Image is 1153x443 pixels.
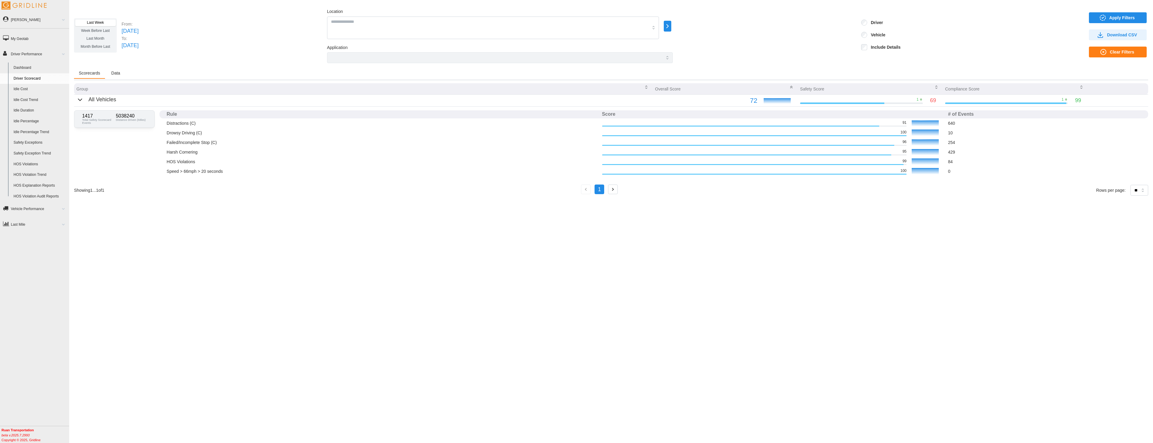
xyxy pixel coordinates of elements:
label: Include Details [867,44,901,50]
label: Driver [867,20,883,26]
span: Data [111,71,120,75]
p: 69 [930,96,936,105]
a: Driver Scorecard [11,73,69,84]
button: Apply Filters [1089,12,1147,23]
p: Showing 1 ... 1 of 1 [74,187,104,193]
a: Idle Cost Trend [11,95,69,105]
a: Safety Exceptions [11,137,69,148]
a: HOS Violation Audit Reports [11,191,69,202]
span: Apply Filters [1109,13,1135,23]
p: Drowsy Driving (C) [167,130,597,136]
label: Location [327,8,343,15]
p: All Vehicles [88,96,116,104]
label: Vehicle [867,32,885,38]
button: 1 [595,185,604,194]
p: Distance Driven (Miles) [116,118,147,121]
a: HOS Violations [11,159,69,170]
p: 100 [901,168,907,173]
p: Overall Score [655,86,681,92]
p: 429 [948,149,1141,155]
p: 1 [1062,97,1064,102]
b: Ruan Transportation [2,428,34,432]
span: Scorecards [79,71,100,75]
button: Clear Filters [1089,47,1147,57]
th: Rule [164,110,600,118]
img: Gridline [2,2,47,10]
p: 91 [902,120,906,125]
p: Compliance Score [945,86,979,92]
p: To: [122,35,139,41]
p: 640 [948,120,1141,126]
p: 84 [948,159,1141,165]
th: # of Events [946,110,1143,118]
span: Clear Filters [1110,47,1134,57]
p: [DATE] [122,27,139,35]
div: Copyright © 2025, Gridline [2,428,69,442]
p: 5038240 [116,114,147,118]
i: beta v.2025.7.2993 [2,433,29,437]
p: 1 [917,97,919,102]
p: 100 [901,130,907,135]
p: 72 [655,95,757,106]
span: Week Before Last [81,29,110,33]
a: Idle Duration [11,105,69,116]
button: All Vehicles [76,96,116,104]
a: Idle Cost [11,84,69,95]
p: Group [76,86,88,92]
a: Idle Percentage [11,116,69,127]
label: Application [327,44,348,51]
p: Total Safety Scorecard Events [82,118,113,124]
a: HOS Explanation Reports [11,180,69,191]
span: Last Month [86,36,104,41]
a: Idle Percentage Trend [11,127,69,138]
span: Download CSV [1107,30,1137,40]
p: 96 [902,139,906,145]
p: [DATE] [122,41,139,50]
p: 0 [948,168,1141,174]
p: 1417 [82,114,113,118]
p: 99 [902,159,906,164]
a: HOS Violation Trend [11,170,69,180]
a: Dashboard [11,63,69,73]
p: Harsh Cornering [167,149,597,155]
p: 10 [948,130,1141,136]
p: Rows per page: [1096,187,1126,193]
p: HOS Violations [167,159,597,165]
a: Safety Exception Trend [11,148,69,159]
p: 254 [948,139,1141,145]
span: Last Week [87,20,104,25]
button: Download CSV [1089,29,1147,40]
p: Speed > 66mph > 20 seconds [167,168,597,174]
p: From: [122,21,139,27]
p: Distractions (C) [167,120,597,126]
p: 95 [902,149,906,154]
p: Failed/Incomplete Stop (C) [167,139,597,145]
span: Month Before Last [81,44,110,49]
p: 99 [1075,96,1081,105]
th: Score [600,110,946,118]
p: Safety Score [800,86,824,92]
